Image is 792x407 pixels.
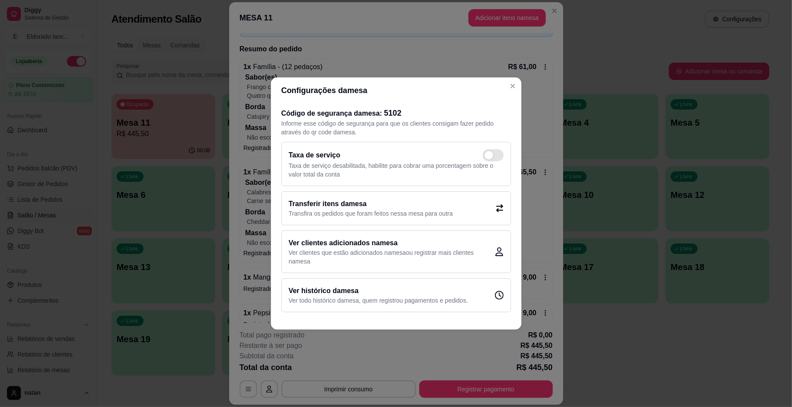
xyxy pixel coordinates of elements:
[289,296,468,305] p: Ver todo histórico da mesa , quem registrou pagamentos e pedidos.
[289,209,453,218] p: Transfira os pedidos que foram feitos nessa mesa para outra
[506,79,520,93] button: Close
[384,109,401,117] span: 5102
[289,286,468,296] h2: Ver histórico da mesa
[289,238,495,248] h2: Ver clientes adicionados na mesa
[271,77,521,103] header: Configurações da mesa
[281,107,511,119] h2: Código de segurança da mesa :
[289,248,495,266] p: Ver clientes que estão adicionados na mesa ou registrar mais clientes na mesa
[289,161,504,179] p: Taxa de serviço desabilitada, habilite para cobrar uma porcentagem sobre o valor total da conta
[281,119,511,137] p: Informe esse código de segurança para que os clientes consigam fazer pedido através do qr code da...
[289,150,341,160] h2: Taxa de serviço
[289,199,453,209] h2: Transferir itens da mesa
